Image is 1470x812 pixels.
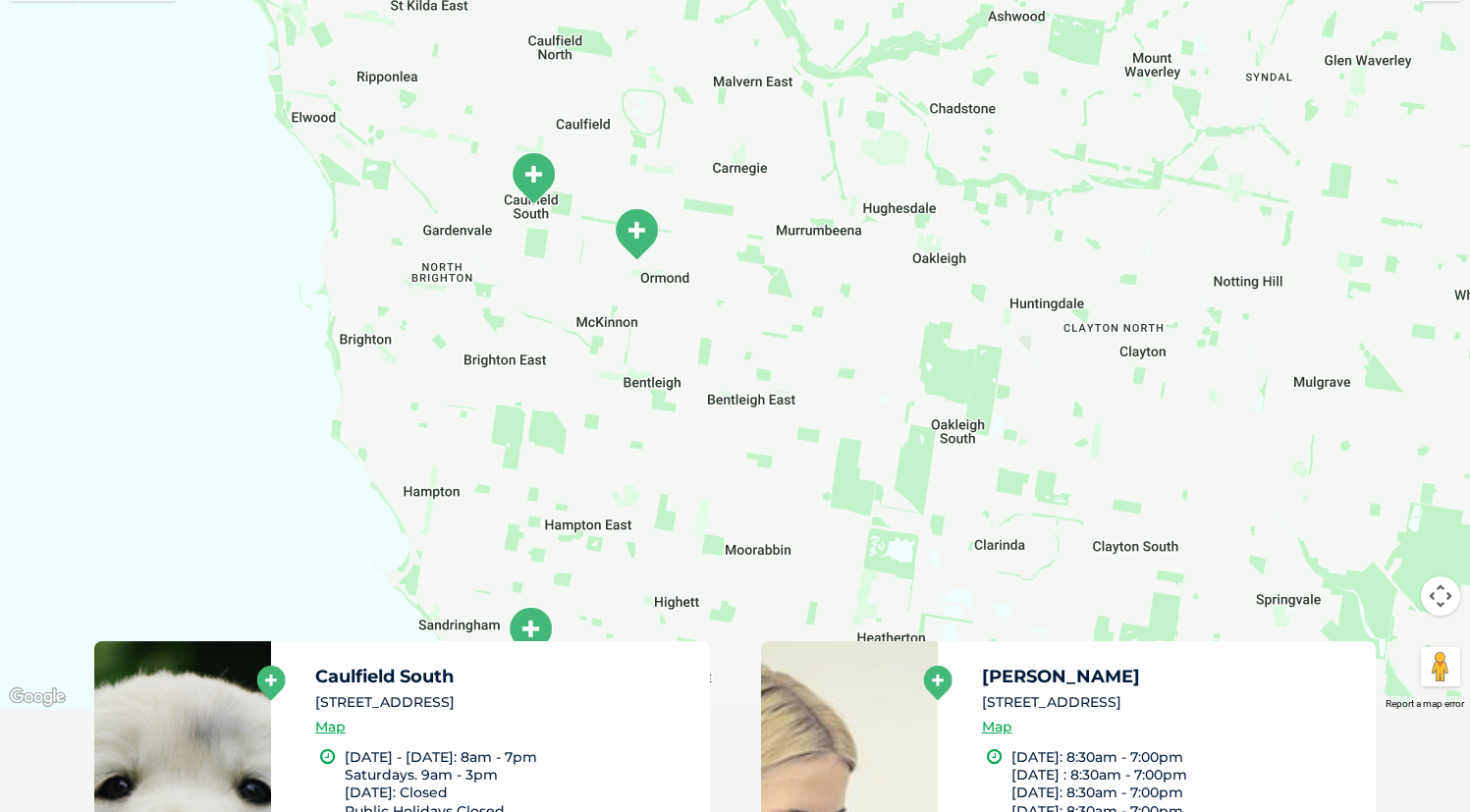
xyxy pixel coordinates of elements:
li: [STREET_ADDRESS] [982,692,1359,713]
a: Click to see this area on Google Maps [5,684,70,710]
div: Glen Eira [612,207,661,261]
button: Map camera controls [1421,576,1460,616]
div: Sandringham [506,606,555,660]
h5: Caulfield South [315,668,692,685]
button: Drag Pegman onto the map to open Street View [1421,647,1460,686]
div: Caulfield South [509,151,558,205]
a: Map [982,716,1012,738]
a: Report a map error [1386,698,1464,709]
img: Google [5,684,70,710]
a: Map [315,716,346,738]
li: [STREET_ADDRESS] [315,692,692,713]
h5: [PERSON_NAME] [982,668,1359,685]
